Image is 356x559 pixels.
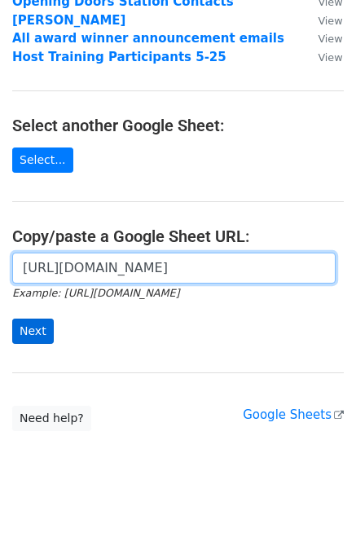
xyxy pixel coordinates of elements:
[12,319,54,344] input: Next
[318,51,342,64] small: View
[12,116,344,135] h4: Select another Google Sheet:
[12,406,91,431] a: Need help?
[12,31,284,46] a: All award winner announcement emails
[12,13,125,28] a: [PERSON_NAME]
[318,15,342,27] small: View
[12,253,336,284] input: Paste your Google Sheet URL here
[243,407,344,422] a: Google Sheets
[12,287,179,299] small: Example: [URL][DOMAIN_NAME]
[301,31,342,46] a: View
[12,147,73,173] a: Select...
[301,13,342,28] a: View
[12,50,226,64] a: Host Training Participants 5-25
[318,33,342,45] small: View
[301,50,342,64] a: View
[275,481,356,559] iframe: Chat Widget
[12,227,344,246] h4: Copy/paste a Google Sheet URL:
